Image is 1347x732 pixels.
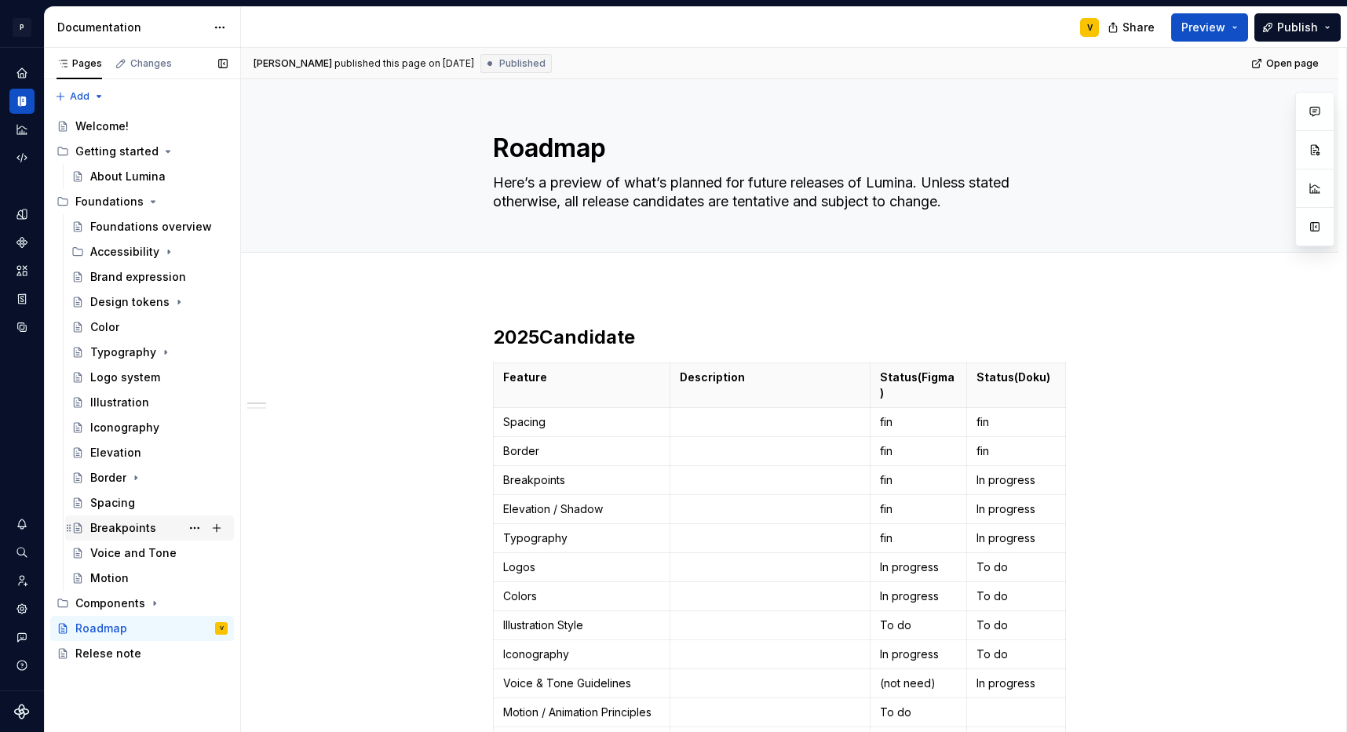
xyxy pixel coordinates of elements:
div: Voice and Tone [90,545,177,561]
div: Components [50,591,234,616]
div: Logo system [90,370,160,385]
p: Motion / Animation Principles [503,705,660,720]
a: About Lumina [65,164,234,189]
strong: Description [680,370,745,384]
div: Accessibility [65,239,234,264]
p: In progress [880,559,957,575]
a: Color [65,315,234,340]
a: Breakpoints [65,515,234,541]
a: Analytics [9,117,35,142]
p: Illustration Style [503,617,660,633]
div: Accessibility [90,244,159,260]
div: Design tokens [9,202,35,227]
a: Assets [9,258,35,283]
p: Border [503,443,660,459]
svg: Supernova Logo [14,704,30,719]
button: Search ⌘K [9,540,35,565]
div: Iconography [90,420,159,435]
div: Spacing [90,495,135,511]
div: published this page on [DATE] [334,57,474,70]
button: Add [50,86,109,107]
a: Settings [9,596,35,621]
a: Border [65,465,234,490]
div: Getting started [75,144,159,159]
p: fin [880,472,957,488]
div: V [1087,21,1093,34]
div: Roadmap [75,621,127,636]
strong: Status(Doku) [976,370,1050,384]
div: Elevation [90,445,141,461]
div: Documentation [57,20,206,35]
p: Breakpoints [503,472,660,488]
div: Pages [57,57,102,70]
div: Welcome! [75,118,129,134]
div: V [220,621,224,636]
p: To do [880,617,957,633]
a: RoadmapV [50,616,234,641]
div: Color [90,319,119,335]
p: In progress [880,646,957,662]
div: Components [75,595,145,611]
textarea: Roadmap [490,129,1083,167]
a: Iconography [65,415,234,440]
span: Add [70,90,89,103]
a: Logo system [65,365,234,390]
span: Preview [1181,20,1225,35]
strong: Status(Figma) [880,370,955,399]
div: P [13,18,31,37]
p: Colors [503,588,660,604]
button: P [3,10,41,44]
div: Page tree [50,114,234,666]
span: Open page [1266,57,1319,70]
div: Border [90,470,126,486]
button: Publish [1254,13,1341,42]
button: Contact support [9,625,35,650]
div: Relese note [75,646,141,661]
p: Spacing [503,414,660,430]
p: fin [976,443,1056,459]
p: Voice & Tone Guidelines [503,676,660,691]
p: In progress [976,530,1056,546]
span: [PERSON_NAME] [254,57,332,70]
span: Publish [1277,20,1318,35]
p: In progress [976,676,1056,691]
h2: 2025 [493,325,1086,350]
a: Open page [1247,53,1326,75]
div: Foundations [50,189,234,214]
a: Motion [65,566,234,591]
a: Voice and Tone [65,541,234,566]
div: Illustration [90,395,149,410]
a: Brand expression [65,264,234,290]
a: Home [9,60,35,86]
div: Foundations [75,194,144,209]
p: To do [976,617,1056,633]
a: Typography [65,340,234,365]
strong: Candidate [539,326,635,348]
p: Iconography [503,646,660,662]
button: Notifications [9,512,35,537]
p: fin [880,414,957,430]
a: Components [9,230,35,255]
p: In progress [976,472,1056,488]
div: About Lumina [90,169,166,184]
a: Documentation [9,89,35,114]
a: Elevation [65,440,234,465]
strong: Feature [503,370,547,384]
a: Storybook stories [9,286,35,311]
textarea: Here’s a preview of what’s planned for future releases of Lumina. Unless stated otherwise, all re... [490,170,1083,214]
a: Code automation [9,145,35,170]
a: Relese note [50,641,234,666]
div: Getting started [50,139,234,164]
p: To do [880,705,957,720]
p: fin [880,501,957,517]
p: fin [976,414,1056,430]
